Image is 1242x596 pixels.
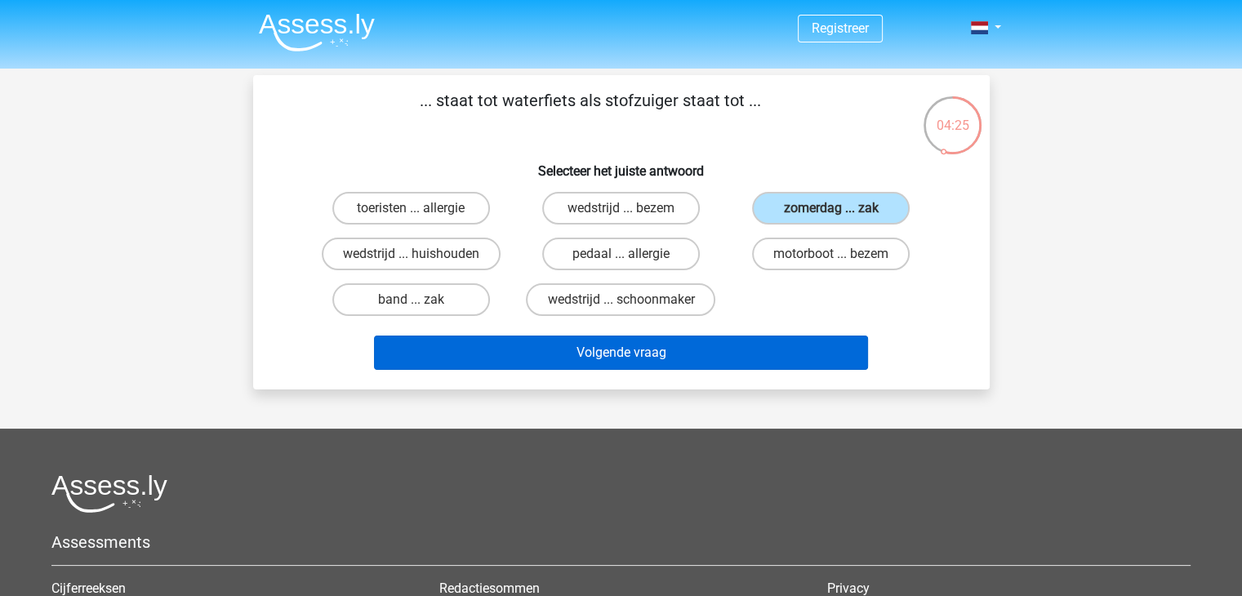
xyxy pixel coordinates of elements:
[752,192,910,225] label: zomerdag ... zak
[332,283,490,316] label: band ... zak
[374,336,868,370] button: Volgende vraag
[51,474,167,513] img: Assessly logo
[812,20,869,36] a: Registreer
[259,13,375,51] img: Assessly
[542,192,700,225] label: wedstrijd ... bezem
[279,88,902,137] p: ... staat tot waterfiets als stofzuiger staat tot ...
[542,238,700,270] label: pedaal ... allergie
[332,192,490,225] label: toeristen ... allergie
[827,580,870,596] a: Privacy
[322,238,501,270] label: wedstrijd ... huishouden
[752,238,910,270] label: motorboot ... bezem
[526,283,715,316] label: wedstrijd ... schoonmaker
[922,95,983,136] div: 04:25
[51,532,1191,552] h5: Assessments
[51,580,126,596] a: Cijferreeksen
[279,150,964,179] h6: Selecteer het juiste antwoord
[439,580,540,596] a: Redactiesommen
